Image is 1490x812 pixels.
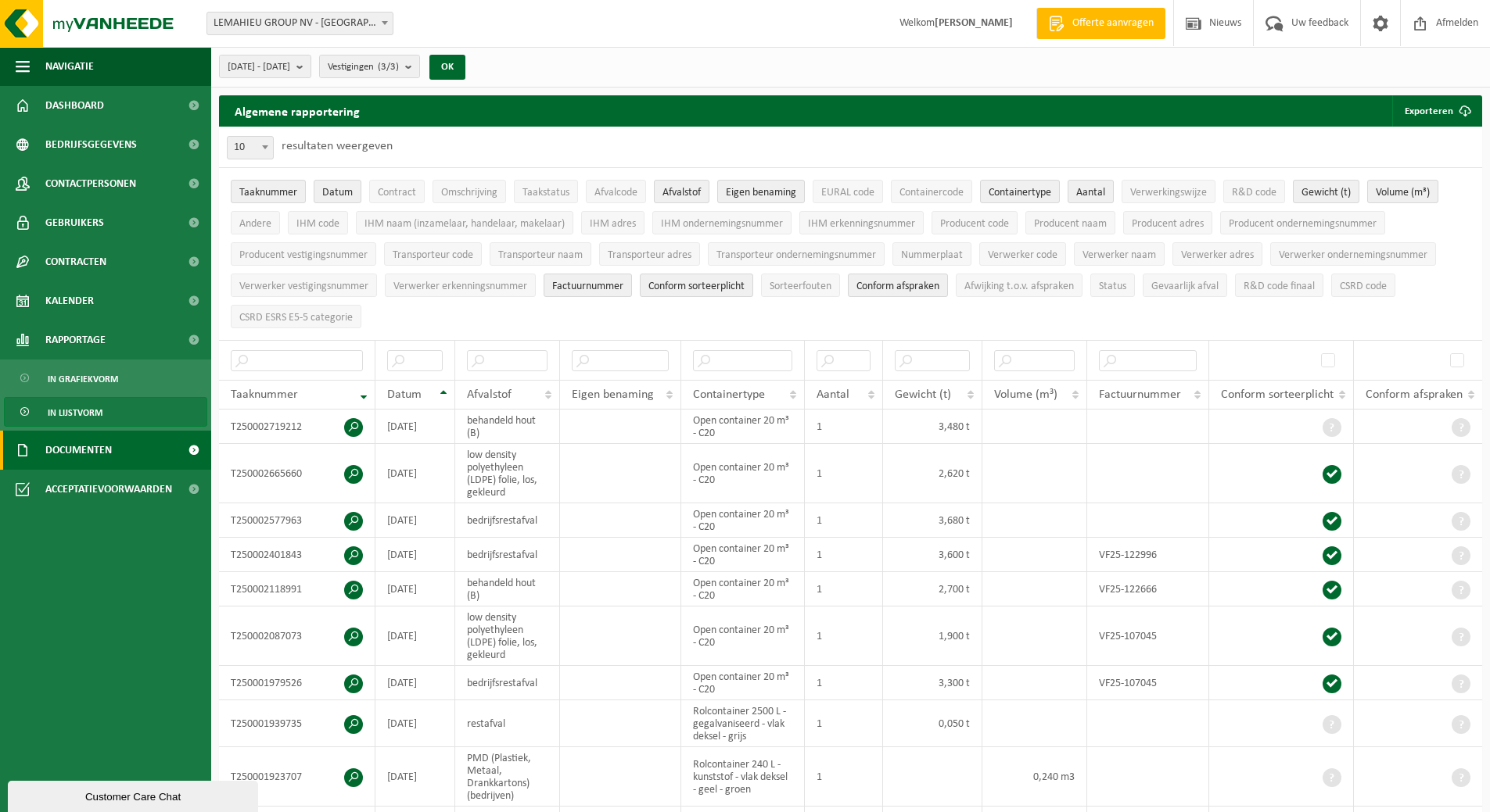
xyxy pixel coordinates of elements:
[1076,187,1105,199] span: Aantal
[288,211,348,234] button: IHM codeIHM code: Activate to sort
[1279,249,1427,261] span: Verwerker ondernemingsnummer
[799,211,924,234] button: IHM erkenningsnummerIHM erkenningsnummer: Activate to sort
[314,180,361,203] button: DatumDatum: Activate to sort
[319,55,420,78] button: Vestigingen(3/3)
[891,180,972,203] button: ContainercodeContainercode: Activate to sort
[654,180,709,203] button: AfvalstofAfvalstof: Activate to sort
[805,410,883,444] td: 1
[895,388,951,401] span: Gewicht (t)
[498,249,583,261] span: Transporteur naam
[1099,281,1126,292] span: Status
[239,249,368,261] span: Producent vestigingsnummer
[219,503,375,538] td: T250002577963
[455,606,560,666] td: low density polyethyleen (LDPE) folie, los, gekleurd
[805,444,883,503] td: 1
[994,388,1057,401] span: Volume (m³)
[1036,8,1165,39] a: Offerte aanvragen
[231,180,306,203] button: TaaknummerTaaknummer: Activate to remove sorting
[219,747,375,807] td: T250001923707
[681,700,805,747] td: Rolcontainer 2500 L - gegalvaniseerd - vlak deksel - grijs
[455,444,560,503] td: low density polyethyleen (LDPE) folie, los, gekleurd
[455,572,560,606] td: behandeld hout (B)
[239,281,368,292] span: Verwerker vestigingsnummer
[231,388,298,401] span: Taaknummer
[1181,249,1254,261] span: Verwerker adres
[356,211,573,234] button: IHM naam (inzamelaar, handelaar, makelaar)IHM naam (inzamelaar, handelaar, makelaar): Activate to...
[988,249,1057,261] span: Verwerker code
[1130,187,1207,199] span: Verwerkingswijze
[681,666,805,700] td: Open container 20 m³ - C20
[467,388,512,401] span: Afvalstof
[661,218,783,230] span: IHM ondernemingsnummer
[239,218,271,230] span: Andere
[979,242,1066,266] button: Verwerker codeVerwerker code: Activate to sort
[662,187,701,199] span: Afvalstof
[387,388,422,401] span: Datum
[369,180,425,203] button: ContractContract: Activate to sort
[805,503,883,538] td: 1
[1302,187,1351,199] span: Gewicht (t)
[455,700,560,747] td: restafval
[48,364,118,394] span: In grafiekvorm
[761,274,840,297] button: SorteerfoutenSorteerfouten: Activate to sort
[282,140,393,152] label: resultaten weergeven
[1087,606,1209,666] td: VF25-107045
[808,218,915,230] span: IHM erkenningsnummer
[385,274,536,297] button: Verwerker erkenningsnummerVerwerker erkenningsnummer: Activate to sort
[1132,218,1204,230] span: Producent adres
[717,180,805,203] button: Eigen benamingEigen benaming: Activate to sort
[648,281,745,292] span: Conform sorteerplicht
[1270,242,1436,266] button: Verwerker ondernemingsnummerVerwerker ondernemingsnummer: Activate to sort
[45,164,136,203] span: Contactpersonen
[228,137,273,159] span: 10
[1220,211,1385,234] button: Producent ondernemingsnummerProducent ondernemingsnummer: Activate to sort
[982,747,1088,807] td: 0,240 m3
[1331,274,1395,297] button: CSRD codeCSRD code: Activate to sort
[964,281,1074,292] span: Afwijking t.o.v. afspraken
[375,538,455,572] td: [DATE]
[805,538,883,572] td: 1
[239,187,297,199] span: Taaknummer
[883,444,982,503] td: 2,620 t
[544,274,632,297] button: FactuurnummerFactuurnummer: Activate to sort
[219,55,311,78] button: [DATE] - [DATE]
[455,747,560,807] td: PMD (Plastiek, Metaal, Drankkartons) (bedrijven)
[1099,388,1181,401] span: Factuurnummer
[45,242,106,281] span: Contracten
[393,249,473,261] span: Transporteur code
[455,410,560,444] td: behandeld hout (B)
[1068,180,1114,203] button: AantalAantal: Activate to sort
[296,218,339,230] span: IHM code
[681,503,805,538] td: Open container 20 m³ - C20
[1087,538,1209,572] td: VF25-122996
[384,242,482,266] button: Transporteur codeTransporteur code: Activate to sort
[1025,211,1115,234] button: Producent naamProducent naam: Activate to sort
[455,503,560,538] td: bedrijfsrestafval
[708,242,885,266] button: Transporteur ondernemingsnummerTransporteur ondernemingsnummer : Activate to sort
[375,747,455,807] td: [DATE]
[1082,249,1156,261] span: Verwerker naam
[821,187,874,199] span: EURAL code
[375,410,455,444] td: [DATE]
[805,606,883,666] td: 1
[989,187,1051,199] span: Containertype
[813,180,883,203] button: EURAL codeEURAL code: Activate to sort
[581,211,644,234] button: IHM adresIHM adres: Activate to sort
[770,281,831,292] span: Sorteerfouten
[219,410,375,444] td: T250002719212
[883,606,982,666] td: 1,900 t
[207,13,393,34] span: LEMAHIEU GROUP NV - GENT
[45,125,137,164] span: Bedrijfsgegevens
[429,55,465,80] button: OK
[441,187,497,199] span: Omschrijving
[45,281,94,320] span: Kalender
[45,431,112,470] span: Documenten
[375,700,455,747] td: [DATE]
[231,242,376,266] button: Producent vestigingsnummerProducent vestigingsnummer: Activate to sort
[1123,211,1212,234] button: Producent adresProducent adres: Activate to sort
[892,242,971,266] button: NummerplaatNummerplaat: Activate to sort
[594,187,637,199] span: Afvalcode
[1366,388,1463,401] span: Conform afspraken
[1087,572,1209,606] td: VF25-122666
